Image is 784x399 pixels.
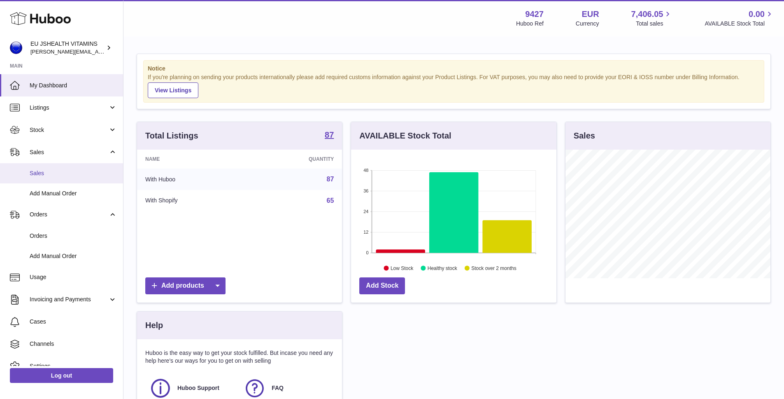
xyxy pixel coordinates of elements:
p: Huboo is the easy way to get your stock fulfilled. But incase you need any help here's our ways f... [145,349,334,365]
strong: Notice [148,65,760,73]
span: Listings [30,104,108,112]
span: Orders [30,232,117,240]
span: Invoicing and Payments [30,296,108,303]
h3: Help [145,320,163,331]
img: laura@jessicasepel.com [10,42,22,54]
strong: EUR [582,9,599,20]
span: Total sales [636,20,672,28]
span: Channels [30,340,117,348]
span: My Dashboard [30,82,117,89]
td: With Huboo [137,169,248,190]
span: 0.00 [749,9,765,20]
a: Log out [10,368,113,383]
span: Cases [30,318,117,326]
span: Stock [30,126,108,134]
span: 7,406.05 [631,9,663,20]
strong: 9427 [525,9,544,20]
text: 12 [364,230,369,235]
strong: 87 [325,131,334,139]
div: Huboo Ref [516,20,544,28]
a: View Listings [148,82,198,98]
a: 87 [327,176,334,183]
span: Huboo Support [177,384,219,392]
a: Add products [145,277,226,294]
h3: AVAILABLE Stock Total [359,130,451,141]
th: Name [137,150,248,169]
a: 65 [327,197,334,204]
a: Add Stock [359,277,405,294]
text: 0 [366,250,369,255]
a: 87 [325,131,334,141]
text: Low Stock [391,265,414,271]
span: AVAILABLE Stock Total [705,20,774,28]
div: EU JSHEALTH VITAMINS [30,40,105,56]
span: [PERSON_NAME][EMAIL_ADDRESS][DOMAIN_NAME] [30,48,165,55]
span: Add Manual Order [30,252,117,260]
span: FAQ [272,384,284,392]
text: 48 [364,168,369,173]
span: Usage [30,273,117,281]
th: Quantity [248,150,342,169]
span: Orders [30,211,108,218]
a: 0.00 AVAILABLE Stock Total [705,9,774,28]
h3: Total Listings [145,130,198,141]
text: 24 [364,209,369,214]
text: Healthy stock [428,265,458,271]
td: With Shopify [137,190,248,211]
div: If you're planning on sending your products internationally please add required customs informati... [148,73,760,98]
h3: Sales [574,130,595,141]
text: Stock over 2 months [472,265,516,271]
span: Settings [30,362,117,370]
text: 36 [364,188,369,193]
span: Sales [30,169,117,177]
span: Sales [30,148,108,156]
a: 7,406.05 Total sales [631,9,673,28]
span: Add Manual Order [30,190,117,197]
div: Currency [576,20,599,28]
